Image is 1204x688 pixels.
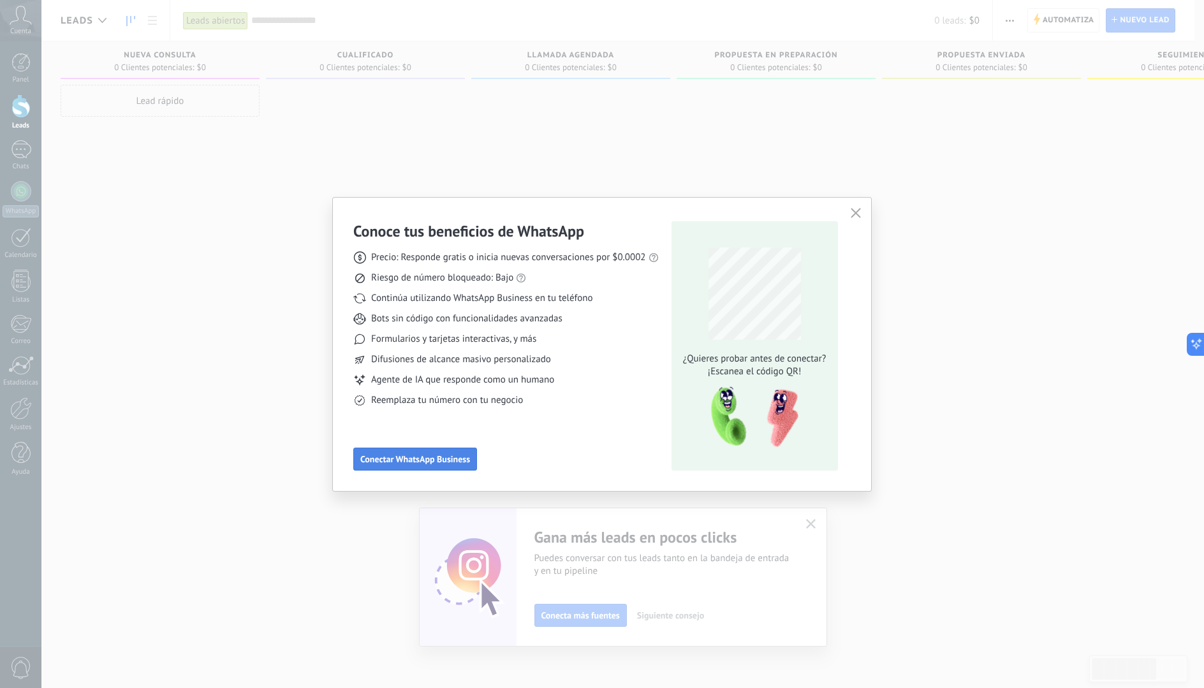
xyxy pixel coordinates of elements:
[679,353,830,365] span: ¿Quieres probar antes de conectar?
[353,448,477,471] button: Conectar WhatsApp Business
[371,251,646,264] span: Precio: Responde gratis o inicia nuevas conversaciones por $0.0002
[371,292,592,305] span: Continúa utilizando WhatsApp Business en tu teléfono
[371,353,551,366] span: Difusiones de alcance masivo personalizado
[700,383,801,451] img: qr-pic-1x.png
[371,333,536,346] span: Formularios y tarjetas interactivas, y más
[371,272,513,284] span: Riesgo de número bloqueado: Bajo
[371,312,562,325] span: Bots sin código con funcionalidades avanzadas
[371,374,554,386] span: Agente de IA que responde como un humano
[353,221,584,241] h3: Conoce tus beneficios de WhatsApp
[679,365,830,378] span: ¡Escanea el código QR!
[360,455,470,464] span: Conectar WhatsApp Business
[371,394,523,407] span: Reemplaza tu número con tu negocio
